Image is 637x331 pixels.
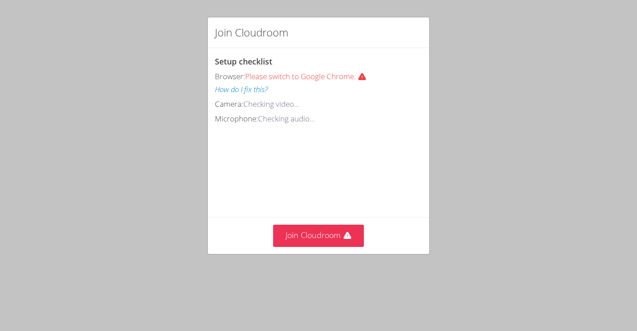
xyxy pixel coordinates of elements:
[215,24,288,40] h2: Join Cloudroom
[273,225,364,246] button: Join Cloudroom
[243,99,299,109] span: Checking video...
[258,113,315,124] span: Checking audio...
[215,83,268,96] button: How do I fix this?
[245,71,374,81] span: Please switch to Google Chrome.
[215,71,245,81] span: Browser:
[215,113,258,124] span: Microphone:
[215,56,272,67] span: Setup checklist
[215,99,243,109] span: Camera:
